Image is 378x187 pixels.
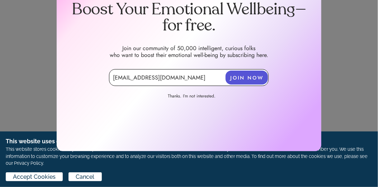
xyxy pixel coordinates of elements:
h1: This website uses cookies [6,137,372,146]
h1: Boost Your Emotional Wellbeing—for free. [62,2,316,34]
a: Thanks. I’m not interested. [150,93,233,101]
span: Accept Cookies [13,173,56,181]
p: This website stores cookies on your computer. These cookies are used to collect information about... [6,146,372,167]
button: Cancel [68,172,101,181]
input: Enter your email [109,69,269,86]
button: Accept Cookies [6,172,63,181]
button: JOIN NOW [226,71,268,85]
p: Join our community of 50,000 intelligent, curious folks who want to boost their emotional well-be... [62,45,316,58]
span: Cancel [76,173,95,181]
